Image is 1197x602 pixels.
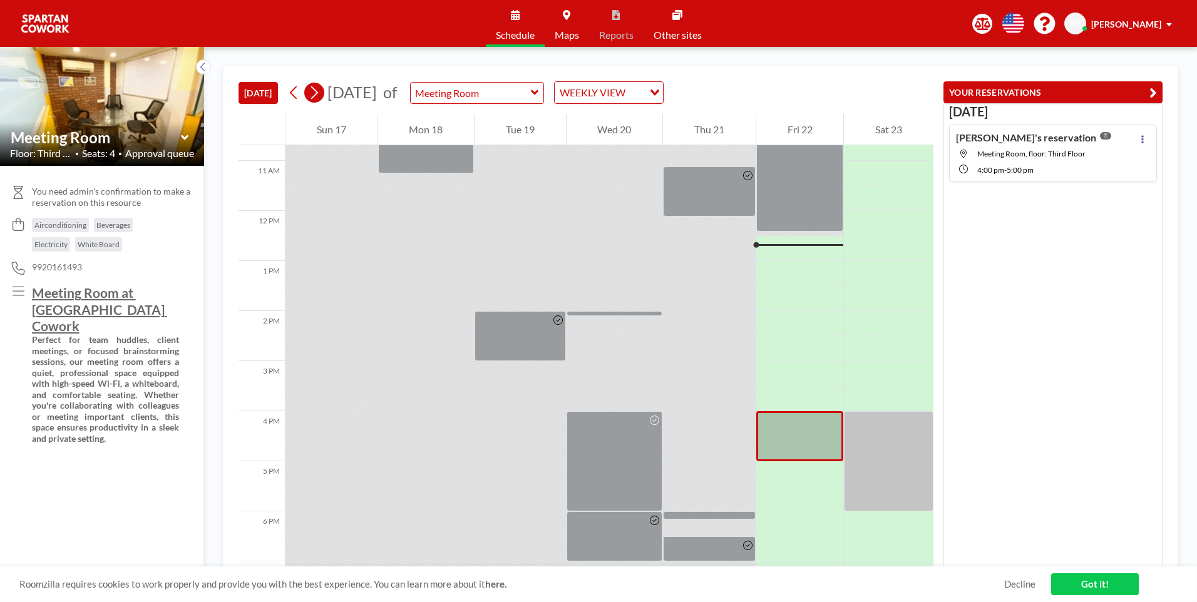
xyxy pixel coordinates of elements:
span: 5:00 PM [1007,165,1034,175]
span: Other sites [654,30,702,40]
input: Meeting Room [411,83,531,103]
div: Tue 19 [475,114,566,145]
span: Seats: 4 [82,147,115,160]
span: • [75,150,79,158]
div: 5 PM [239,461,285,511]
span: - [1004,165,1007,175]
span: [PERSON_NAME] [1091,19,1161,29]
div: Mon 18 [378,114,475,145]
h3: [DATE] [949,104,1157,120]
div: 12 PM [239,211,285,261]
span: Reports [599,30,634,40]
span: of [383,83,397,102]
div: 3 PM [239,361,285,411]
div: 6 PM [239,511,285,561]
span: 9920161493 [32,262,82,273]
span: Approval queue [125,147,194,160]
a: Decline [1004,578,1035,590]
div: 4 PM [239,411,285,461]
a: here. [485,578,506,589]
img: organization-logo [20,11,70,36]
strong: Perfect for team huddles, client meetings, or focused brainstorming sessions, our meeting room of... [32,334,181,444]
span: White Board [78,240,120,249]
span: Roomzilla requires cookies to work properly and provide you with the best experience. You can lea... [19,578,1004,590]
span: Schedule [496,30,535,40]
button: YOUR RESERVATIONS [943,81,1163,103]
div: 1 PM [239,261,285,311]
input: Meeting Room [11,128,181,146]
span: Electricity [34,240,68,249]
span: Airconditioning [34,220,86,230]
input: Search for option [629,84,642,101]
span: [DATE] [327,83,377,101]
span: You need admin's confirmation to make a reservation on this resource [32,186,194,208]
u: Meeting Room at [GEOGRAPHIC_DATA] Cowork [32,285,167,334]
span: Beverages [96,220,130,230]
h4: [PERSON_NAME]'s reservation [956,131,1096,144]
span: • [118,150,122,158]
a: Got it! [1051,573,1139,595]
div: Search for option [555,82,663,103]
span: Maps [555,30,579,40]
button: [DATE] [239,82,278,104]
span: 4:00 PM [977,165,1004,175]
div: Sat 23 [844,114,933,145]
span: Floor: Third Flo... [10,147,72,160]
div: Fri 22 [756,114,844,145]
span: Meeting Room, floor: Third Floor [977,149,1086,158]
span: RP [1070,18,1081,29]
div: Thu 21 [663,114,756,145]
div: Sun 17 [285,114,378,145]
div: 11 AM [239,161,285,211]
div: 2 PM [239,311,285,361]
span: WEEKLY VIEW [557,84,628,101]
div: Wed 20 [567,114,663,145]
